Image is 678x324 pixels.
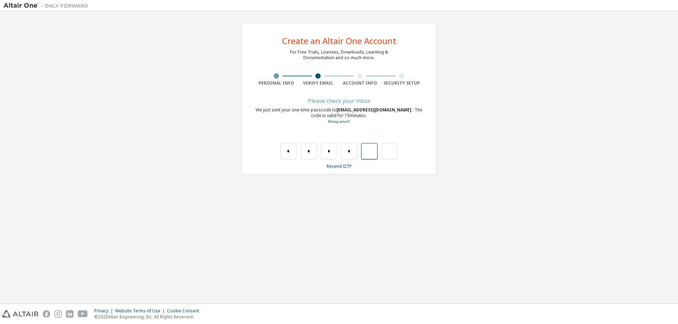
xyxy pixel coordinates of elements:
[255,107,423,124] div: We just sent your one-time passcode to . The code is valid for 15 minutes.
[282,37,396,45] div: Create an Altair One Account
[255,80,297,86] div: Personal Info
[167,308,203,314] div: Cookie Consent
[328,119,350,124] a: Go back to the registration form
[2,310,38,318] img: altair_logo.svg
[337,107,412,113] span: [EMAIL_ADDRESS][DOMAIN_NAME]
[94,308,115,314] div: Privacy
[4,2,92,9] img: Altair One
[339,80,381,86] div: Account Info
[94,314,203,320] p: © 2025 Altair Engineering, Inc. All Rights Reserved.
[381,80,423,86] div: Security Setup
[297,80,339,86] div: Verify Email
[290,49,388,61] div: For Free Trials, Licenses, Downloads, Learning & Documentation and so much more.
[115,308,167,314] div: Website Terms of Use
[54,310,62,318] img: instagram.svg
[66,310,73,318] img: linkedin.svg
[43,310,50,318] img: facebook.svg
[327,163,352,169] a: Resend OTP
[255,99,423,103] div: Please check your inbox
[78,310,88,318] img: youtube.svg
